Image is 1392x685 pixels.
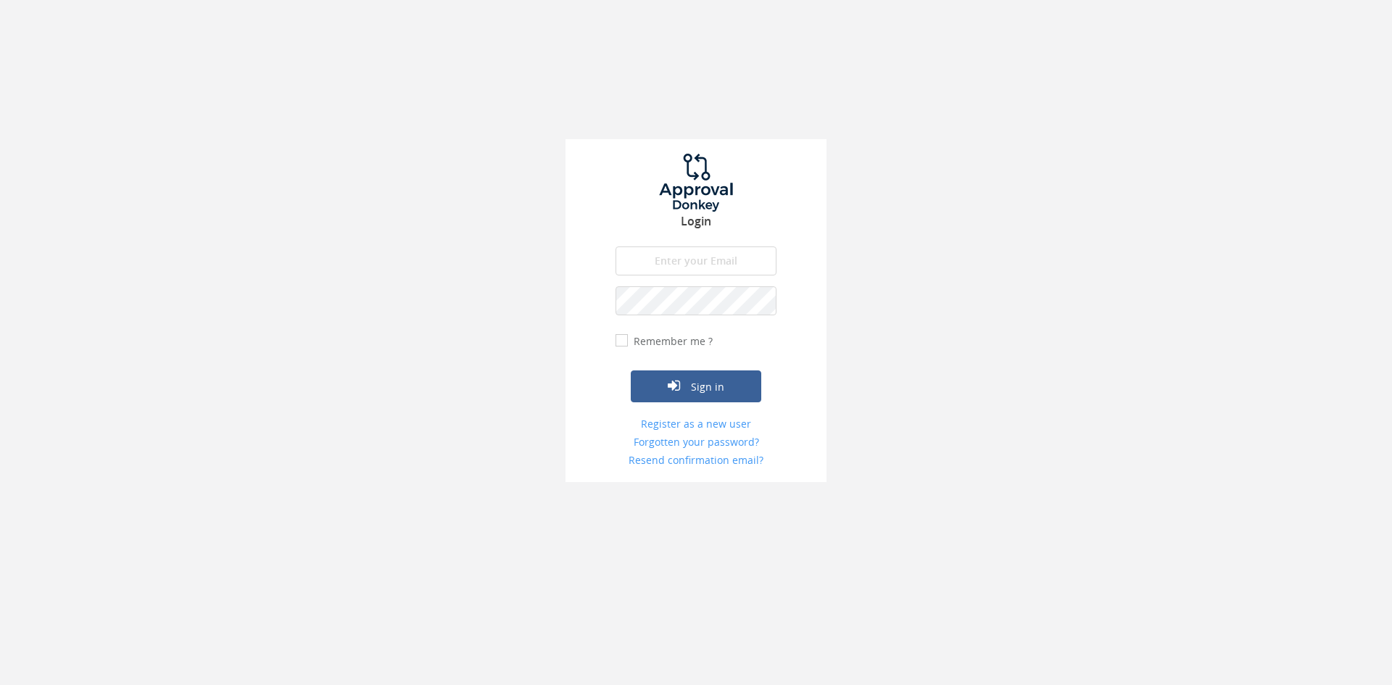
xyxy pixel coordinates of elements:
[616,417,776,431] a: Register as a new user
[616,453,776,468] a: Resend confirmation email?
[565,215,826,228] h3: Login
[642,154,750,212] img: logo.png
[630,334,713,349] label: Remember me ?
[616,246,776,275] input: Enter your Email
[631,370,761,402] button: Sign in
[616,435,776,449] a: Forgotten your password?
